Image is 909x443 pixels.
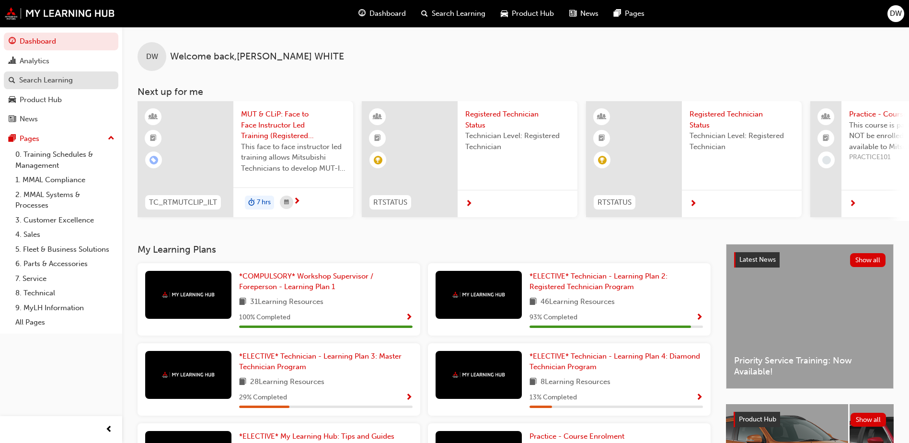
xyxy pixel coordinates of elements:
[9,96,16,105] span: car-icon
[586,101,802,217] a: RTSTATUSRegistered Technician StatusTechnician Level: Registered Technician
[734,355,886,377] span: Priority Service Training: Now Available!
[12,256,118,271] a: 6. Parts & Accessories
[4,110,118,128] a: News
[529,272,667,291] span: *ELECTIVE* Technician - Learning Plan 2: Registered Technician Program
[734,412,886,427] a: Product HubShow all
[108,132,115,145] span: up-icon
[250,296,323,308] span: 31 Learning Resources
[529,432,624,441] span: Practice - Course Enrolment
[887,5,904,22] button: DW
[614,8,621,20] span: pages-icon
[12,213,118,228] a: 3. Customer Excellence
[241,141,345,174] span: This face to face instructor led training allows Mitsubishi Technicians to develop MUT-III and CL...
[12,187,118,213] a: 2. MMAL Systems & Processes
[598,156,607,164] span: learningRecordVerb_ACHIEVE-icon
[696,314,703,322] span: Show Progress
[150,156,158,164] span: learningRecordVerb_ENROLL-icon
[20,94,62,105] div: Product Hub
[138,244,711,255] h3: My Learning Plans
[149,197,217,208] span: TC_RTMUTCLIP_ILT
[696,394,703,402] span: Show Progress
[851,413,886,427] button: Show all
[4,33,118,50] a: Dashboard
[239,296,246,308] span: book-icon
[239,271,413,292] a: *COMPULSORY* Workshop Supervisor / Foreperson - Learning Plan 1
[239,272,373,291] span: *COMPULSORY* Workshop Supervisor / Foreperson - Learning Plan 1
[239,376,246,388] span: book-icon
[12,147,118,173] a: 0. Training Schedules & Management
[4,52,118,70] a: Analytics
[250,376,324,388] span: 28 Learning Resources
[580,8,598,19] span: News
[4,71,118,89] a: Search Learning
[541,376,610,388] span: 8 Learning Resources
[150,111,157,123] span: learningResourceType_INSTRUCTOR_LED-icon
[241,109,345,141] span: MUT & CLiP: Face to Face Instructor Led Training (Registered Technician Advanced)
[726,244,894,389] a: Latest NewsShow allPriority Service Training: Now Available!
[598,132,605,145] span: booktick-icon
[239,352,402,372] span: *ELECTIVE* Technician - Learning Plan 3: Master Technician Program
[284,197,289,209] span: calendar-icon
[12,301,118,315] a: 9. MyLH Information
[162,291,215,298] img: mmal
[105,424,113,436] span: prev-icon
[569,8,576,20] span: news-icon
[162,372,215,378] img: mmal
[122,86,909,97] h3: Next up for me
[293,198,300,206] span: next-icon
[369,8,406,19] span: Dashboard
[452,372,505,378] img: mmal
[501,8,508,20] span: car-icon
[5,7,115,20] img: mmal
[12,227,118,242] a: 4. Sales
[239,351,413,373] a: *ELECTIVE* Technician - Learning Plan 3: Master Technician Program
[239,392,287,403] span: 29 % Completed
[374,156,382,164] span: learningRecordVerb_ACHIEVE-icon
[4,91,118,109] a: Product Hub
[823,111,829,123] span: people-icon
[529,376,537,388] span: book-icon
[529,296,537,308] span: book-icon
[606,4,652,23] a: pages-iconPages
[4,130,118,148] button: Pages
[257,197,271,208] span: 7 hrs
[362,101,577,217] a: RTSTATUSRegistered Technician StatusTechnician Level: Registered Technician
[405,312,413,324] button: Show Progress
[598,197,632,208] span: RTSTATUS
[170,51,344,62] span: Welcome back , [PERSON_NAME] WHITE
[9,57,16,66] span: chart-icon
[405,392,413,404] button: Show Progress
[405,314,413,322] span: Show Progress
[529,351,703,373] a: *ELECTIVE* Technician - Learning Plan 4: Diamond Technician Program
[9,135,16,143] span: pages-icon
[849,200,856,209] span: next-icon
[374,132,381,145] span: booktick-icon
[12,173,118,187] a: 1. MMAL Compliance
[690,200,697,209] span: next-icon
[374,111,381,123] span: learningResourceType_INSTRUCTOR_LED-icon
[12,242,118,257] a: 5. Fleet & Business Solutions
[465,130,570,152] span: Technician Level: Registered Technician
[690,109,794,130] span: Registered Technician Status
[890,8,902,19] span: DW
[529,271,703,292] a: *ELECTIVE* Technician - Learning Plan 2: Registered Technician Program
[20,114,38,125] div: News
[465,200,472,209] span: next-icon
[465,109,570,130] span: Registered Technician Status
[405,394,413,402] span: Show Progress
[146,51,158,62] span: DW
[696,312,703,324] button: Show Progress
[452,291,505,298] img: mmal
[598,111,605,123] span: learningResourceType_INSTRUCTOR_LED-icon
[625,8,644,19] span: Pages
[9,76,15,85] span: search-icon
[19,75,73,86] div: Search Learning
[373,197,407,208] span: RTSTATUS
[696,392,703,404] button: Show Progress
[432,8,485,19] span: Search Learning
[512,8,554,19] span: Product Hub
[823,132,829,145] span: booktick-icon
[248,197,255,209] span: duration-icon
[529,392,577,403] span: 13 % Completed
